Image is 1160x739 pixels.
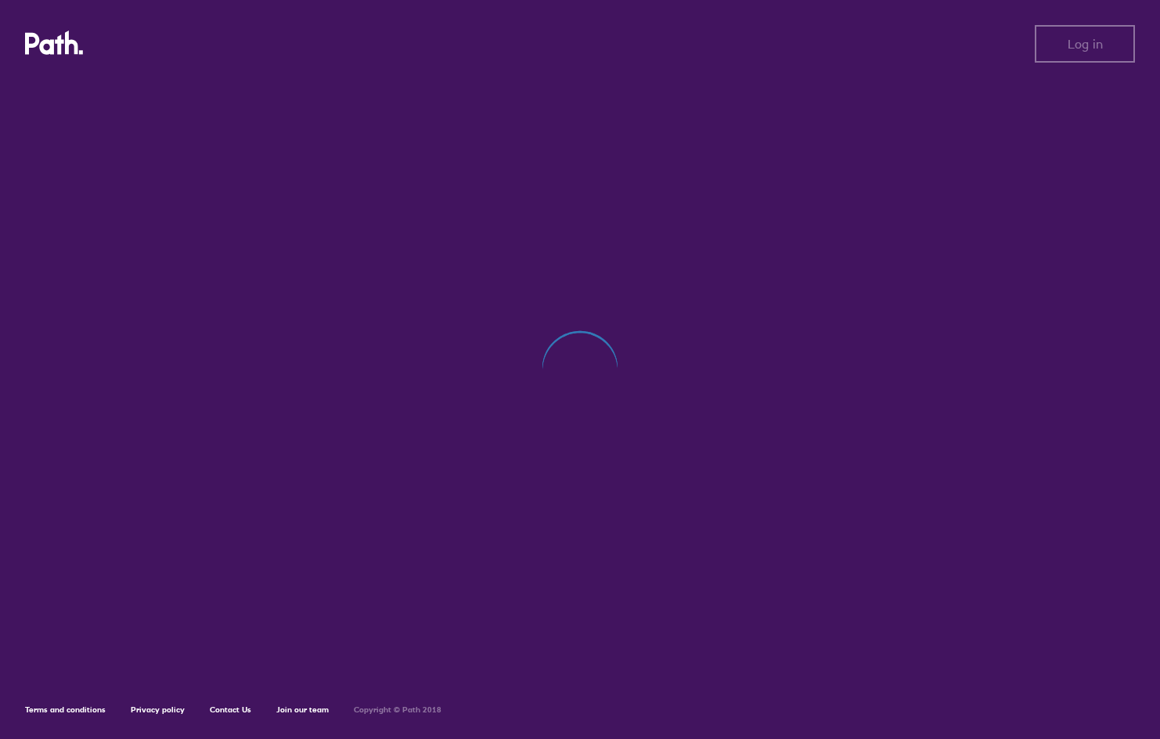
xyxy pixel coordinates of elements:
[276,705,329,715] a: Join our team
[354,705,441,715] h6: Copyright © Path 2018
[131,705,185,715] a: Privacy policy
[1035,25,1135,63] button: Log in
[25,705,106,715] a: Terms and conditions
[1068,37,1103,51] span: Log in
[210,705,251,715] a: Contact Us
